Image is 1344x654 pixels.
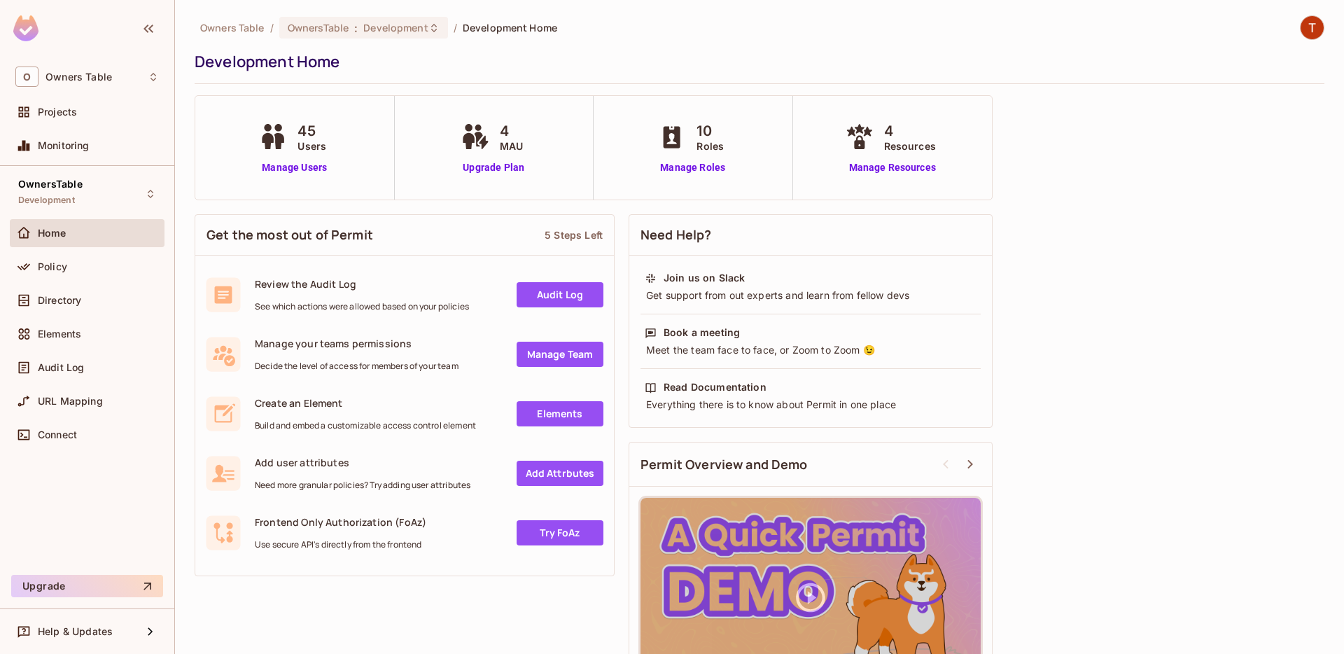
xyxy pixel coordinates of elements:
[13,15,38,41] img: SReyMgAAAABJRU5ErkJggg==
[18,179,83,190] span: OwnersTable
[463,21,557,34] span: Development Home
[645,343,976,357] div: Meet the team face to face, or Zoom to Zoom 😉
[363,21,428,34] span: Development
[645,398,976,412] div: Everything there is to know about Permit in one place
[517,520,603,545] a: Try FoAz
[884,139,936,153] span: Resources
[517,401,603,426] a: Elements
[38,261,67,272] span: Policy
[545,228,603,242] div: 5 Steps Left
[664,326,740,340] div: Book a meeting
[45,71,112,83] span: Workspace: Owners Table
[664,271,745,285] div: Join us on Slack
[255,337,458,350] span: Manage your teams permissions
[255,277,469,291] span: Review the Audit Log
[38,140,90,151] span: Monitoring
[38,328,81,340] span: Elements
[200,21,265,34] span: the active workspace
[38,626,113,637] span: Help & Updates
[38,429,77,440] span: Connect
[255,160,333,175] a: Manage Users
[18,195,75,206] span: Development
[1301,16,1324,39] img: TableSteaks Development
[38,228,66,239] span: Home
[15,67,38,87] span: O
[288,21,349,34] span: OwnersTable
[255,396,476,410] span: Create an Element
[454,21,457,34] li: /
[664,380,766,394] div: Read Documentation
[195,51,1317,72] div: Development Home
[255,301,469,312] span: See which actions were allowed based on your policies
[517,342,603,367] a: Manage Team
[500,120,523,141] span: 4
[38,362,84,373] span: Audit Log
[255,420,476,431] span: Build and embed a customizable access control element
[38,106,77,118] span: Projects
[255,539,426,550] span: Use secure API's directly from the frontend
[640,456,808,473] span: Permit Overview and Demo
[255,515,426,529] span: Frontend Only Authorization (FoAz)
[696,120,724,141] span: 10
[297,139,326,153] span: Users
[696,139,724,153] span: Roles
[255,456,470,469] span: Add user attributes
[353,22,358,34] span: :
[517,282,603,307] a: Audit Log
[517,461,603,486] a: Add Attrbutes
[11,575,163,597] button: Upgrade
[206,226,373,244] span: Get the most out of Permit
[255,480,470,491] span: Need more granular policies? Try adding user attributes
[297,120,326,141] span: 45
[500,139,523,153] span: MAU
[270,21,274,34] li: /
[458,160,530,175] a: Upgrade Plan
[645,288,976,302] div: Get support from out experts and learn from fellow devs
[842,160,943,175] a: Manage Resources
[884,120,936,141] span: 4
[38,396,103,407] span: URL Mapping
[654,160,731,175] a: Manage Roles
[640,226,712,244] span: Need Help?
[38,295,81,306] span: Directory
[255,361,458,372] span: Decide the level of access for members of your team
